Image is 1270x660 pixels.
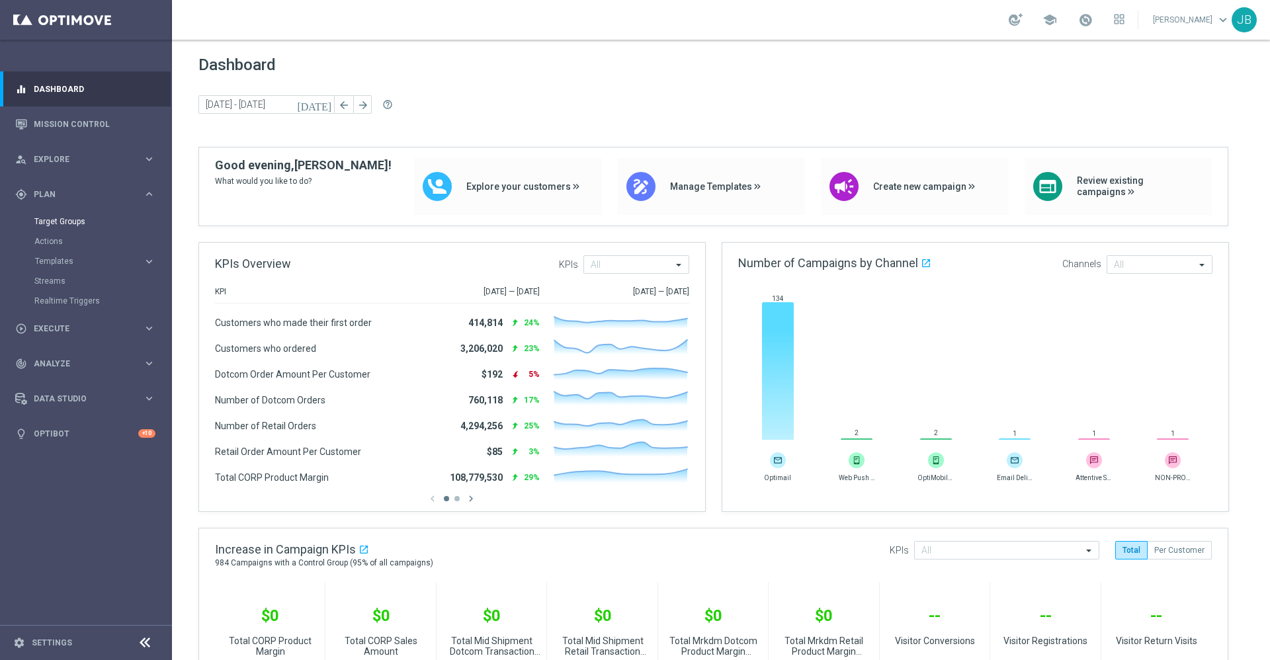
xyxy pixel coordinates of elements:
[138,429,155,438] div: +10
[15,323,27,335] i: play_circle_outline
[34,256,156,267] button: Templates keyboard_arrow_right
[143,357,155,370] i: keyboard_arrow_right
[35,257,143,265] div: Templates
[15,393,156,404] button: Data Studio keyboard_arrow_right
[34,296,138,306] a: Realtime Triggers
[15,323,143,335] div: Execute
[15,154,156,165] button: person_search Explore keyboard_arrow_right
[1216,13,1230,27] span: keyboard_arrow_down
[34,251,171,271] div: Templates
[15,323,156,334] button: play_circle_outline Execute keyboard_arrow_right
[15,393,143,405] div: Data Studio
[143,188,155,200] i: keyboard_arrow_right
[15,153,143,165] div: Explore
[34,395,143,403] span: Data Studio
[15,83,27,95] i: equalizer
[15,84,156,95] button: equalizer Dashboard
[15,71,155,106] div: Dashboard
[34,231,171,251] div: Actions
[15,189,156,200] button: gps_fixed Plan keyboard_arrow_right
[15,358,156,369] button: track_changes Analyze keyboard_arrow_right
[15,358,27,370] i: track_changes
[1152,10,1232,30] a: [PERSON_NAME]keyboard_arrow_down
[15,428,27,440] i: lightbulb
[34,276,138,286] a: Streams
[34,106,155,142] a: Mission Control
[34,325,143,333] span: Execute
[1042,13,1057,27] span: school
[32,639,72,647] a: Settings
[34,190,143,198] span: Plan
[34,155,143,163] span: Explore
[34,216,138,227] a: Target Groups
[15,106,155,142] div: Mission Control
[1232,7,1257,32] div: JB
[34,271,171,291] div: Streams
[15,188,27,200] i: gps_fixed
[34,236,138,247] a: Actions
[143,255,155,268] i: keyboard_arrow_right
[15,429,156,439] button: lightbulb Optibot +10
[35,257,130,265] span: Templates
[34,291,171,311] div: Realtime Triggers
[15,358,143,370] div: Analyze
[34,71,155,106] a: Dashboard
[13,637,25,649] i: settings
[143,322,155,335] i: keyboard_arrow_right
[34,212,171,231] div: Target Groups
[143,153,155,165] i: keyboard_arrow_right
[15,153,27,165] i: person_search
[143,392,155,405] i: keyboard_arrow_right
[34,416,138,451] a: Optibot
[34,360,143,368] span: Analyze
[15,188,143,200] div: Plan
[15,416,155,451] div: Optibot
[15,119,156,130] button: Mission Control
